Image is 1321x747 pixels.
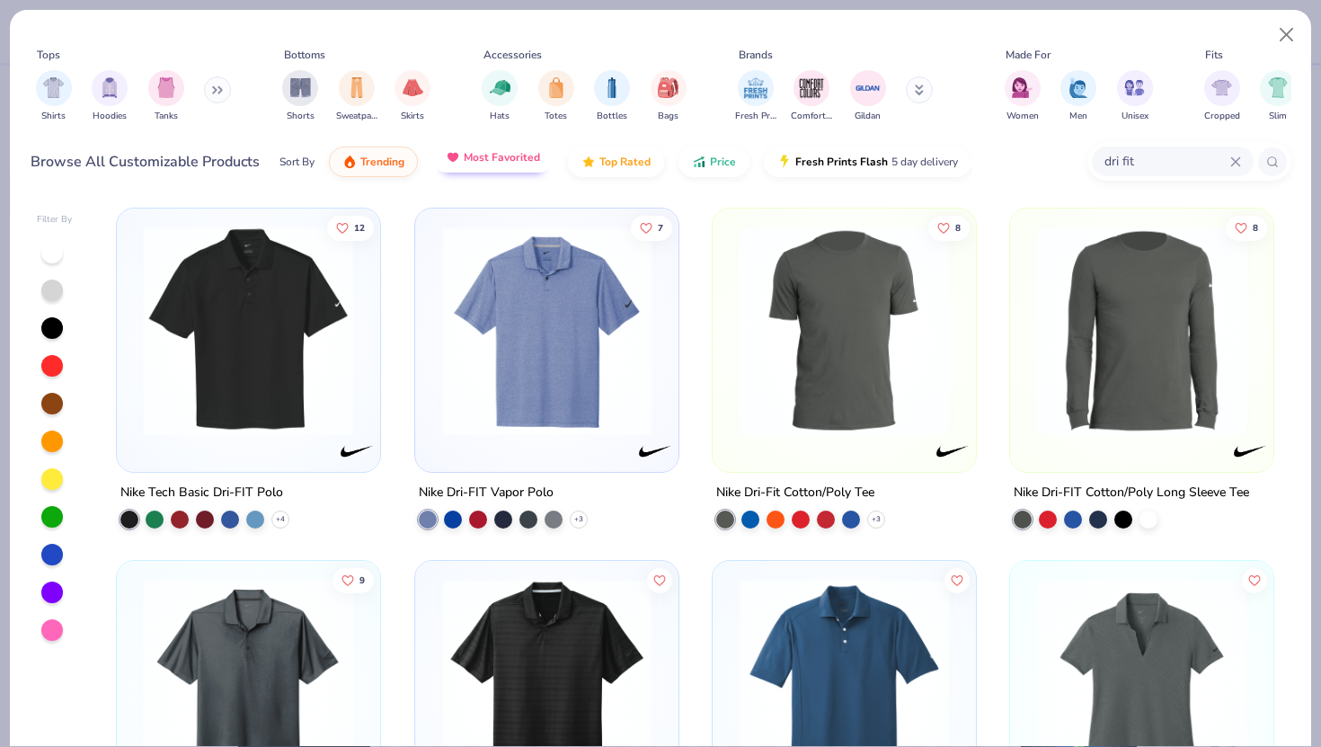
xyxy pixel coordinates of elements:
img: Shorts Image [290,77,311,98]
span: Women [1006,110,1039,123]
button: filter button [482,70,518,123]
div: Brands [739,47,773,63]
div: Nike Dri-FIT Cotton/Poly Long Sleeve Tee [1014,482,1249,504]
img: Women Image [1012,77,1033,98]
div: filter for Hats [482,70,518,123]
img: Nike logo [935,433,971,469]
div: filter for Hoodies [92,70,128,123]
span: 8 [1253,223,1258,232]
button: Like [646,568,671,593]
button: Price [678,147,749,177]
div: filter for Bottles [594,70,630,123]
span: 7 [657,223,662,232]
button: filter button [92,70,128,123]
button: filter button [594,70,630,123]
div: filter for Comfort Colors [791,70,832,123]
button: filter button [538,70,574,123]
div: filter for Cropped [1204,70,1240,123]
div: Fits [1205,47,1223,63]
button: filter button [395,70,430,123]
button: filter button [791,70,832,123]
div: filter for Slim [1260,70,1296,123]
div: Filter By [37,213,73,227]
img: Unisex Image [1124,77,1145,98]
span: Totes [545,110,567,123]
button: Like [1226,215,1267,240]
span: Shirts [41,110,66,123]
div: Sort By [279,154,315,170]
div: Tops [37,47,60,63]
img: Nike logo [340,433,376,469]
span: Hats [490,110,510,123]
img: Hats Image [490,77,510,98]
img: Nike logo [1232,433,1268,469]
span: Unisex [1122,110,1148,123]
div: Accessories [483,47,542,63]
button: filter button [1260,70,1296,123]
div: Nike Tech Basic Dri-FIT Polo [120,482,283,504]
span: Fresh Prints [735,110,776,123]
button: Top Rated [568,147,664,177]
span: 5 day delivery [891,152,958,173]
span: Cropped [1204,110,1240,123]
img: 6c964edf-049b-4bd2-8aa7-4d6a2a4c8381 [1028,227,1255,436]
img: most_fav.gif [446,150,460,165]
button: filter button [336,70,377,123]
span: 8 [955,223,961,232]
button: filter button [36,70,72,123]
div: filter for Sweatpants [336,70,377,123]
div: filter for Men [1060,70,1096,123]
button: filter button [735,70,776,123]
span: Comfort Colors [791,110,832,123]
img: 440f2f00-9b3f-45c2-8006-22bf9dde15b4 [731,227,958,436]
img: Bottles Image [602,77,622,98]
input: Try "T-Shirt" [1103,151,1230,172]
img: flash.gif [777,155,792,169]
div: filter for Skirts [395,70,430,123]
div: filter for Women [1005,70,1041,123]
div: Bottoms [284,47,325,63]
span: Sweatpants [336,110,377,123]
div: filter for Unisex [1117,70,1153,123]
span: Tanks [155,110,178,123]
div: Nike Dri-FIT Vapor Polo [419,482,554,504]
img: Gildan Image [855,75,882,102]
button: Like [944,568,970,593]
span: Hoodies [93,110,127,123]
button: filter button [148,70,184,123]
button: Like [928,215,970,240]
button: Like [332,568,374,593]
img: Hoodies Image [100,77,120,98]
button: filter button [850,70,886,123]
span: + 3 [574,514,583,525]
img: Nike logo [637,433,673,469]
img: trending.gif [342,155,357,169]
button: filter button [1204,70,1240,123]
span: Trending [360,155,404,169]
img: Comfort Colors Image [798,75,825,102]
img: Bags Image [658,77,678,98]
div: Made For [1006,47,1051,63]
div: filter for Totes [538,70,574,123]
button: Trending [329,147,418,177]
img: 64756ea5-4699-42a2-b186-d8e4593bce77 [135,227,362,436]
button: filter button [1005,70,1041,123]
div: Nike Dri-Fit Cotton/Poly Tee [716,482,874,504]
span: Price [710,155,736,169]
span: Most Favorited [464,150,540,165]
img: Totes Image [546,77,566,98]
span: Men [1069,110,1087,123]
button: Most Favorited [432,142,554,173]
div: filter for Bags [651,70,687,123]
span: 9 [359,576,365,585]
img: d79415a8-d413-457b-83c5-62cd35d6f1f7 [433,227,660,436]
span: + 4 [276,514,285,525]
img: Slim Image [1268,77,1288,98]
img: Men Image [1068,77,1088,98]
img: Tanks Image [156,77,176,98]
span: Shorts [287,110,315,123]
button: filter button [1060,70,1096,123]
span: Top Rated [599,155,651,169]
img: a5769be8-9217-4e8c-8079-cd293d0226e7 [660,227,888,436]
img: Skirts Image [403,77,423,98]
